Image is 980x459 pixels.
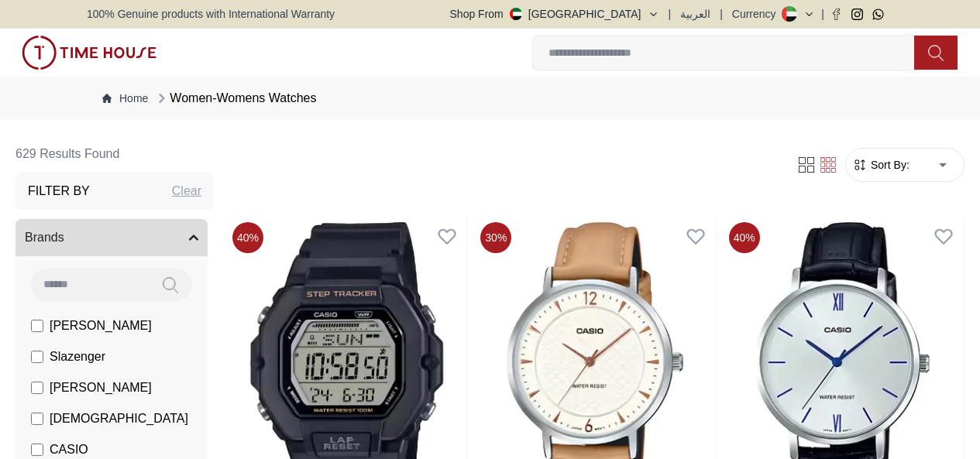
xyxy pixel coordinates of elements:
span: CASIO [50,440,88,459]
button: Brands [15,219,208,256]
h6: 629 Results Found [15,135,214,173]
span: | [821,6,824,22]
span: 40 % [232,222,263,253]
h3: Filter By [28,182,90,200]
span: Brands [25,228,64,247]
span: Slazenger [50,348,105,366]
img: ... [22,36,156,70]
span: 100% Genuine products with International Warranty [87,6,335,22]
a: Facebook [830,9,842,20]
nav: Breadcrumb [87,77,893,120]
button: Shop From[GEOGRAPHIC_DATA] [450,6,659,22]
span: Sort By: [868,157,910,173]
span: | [720,6,723,22]
a: Home [102,91,148,106]
a: Whatsapp [872,9,884,20]
a: Instagram [851,9,863,20]
button: العربية [680,6,710,22]
span: 30 % [480,222,511,253]
span: [DEMOGRAPHIC_DATA] [50,409,188,428]
div: Currency [732,6,782,22]
span: 40 % [729,222,760,253]
div: Women-Womens Watches [154,89,316,108]
div: Clear [172,182,201,200]
input: Slazenger [31,351,43,363]
button: Sort By: [852,157,910,173]
span: [PERSON_NAME] [50,317,152,335]
input: [DEMOGRAPHIC_DATA] [31,413,43,425]
input: CASIO [31,444,43,456]
input: [PERSON_NAME] [31,320,43,332]
input: [PERSON_NAME] [31,382,43,394]
span: | [669,6,672,22]
span: [PERSON_NAME] [50,379,152,397]
img: United Arab Emirates [510,8,522,20]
